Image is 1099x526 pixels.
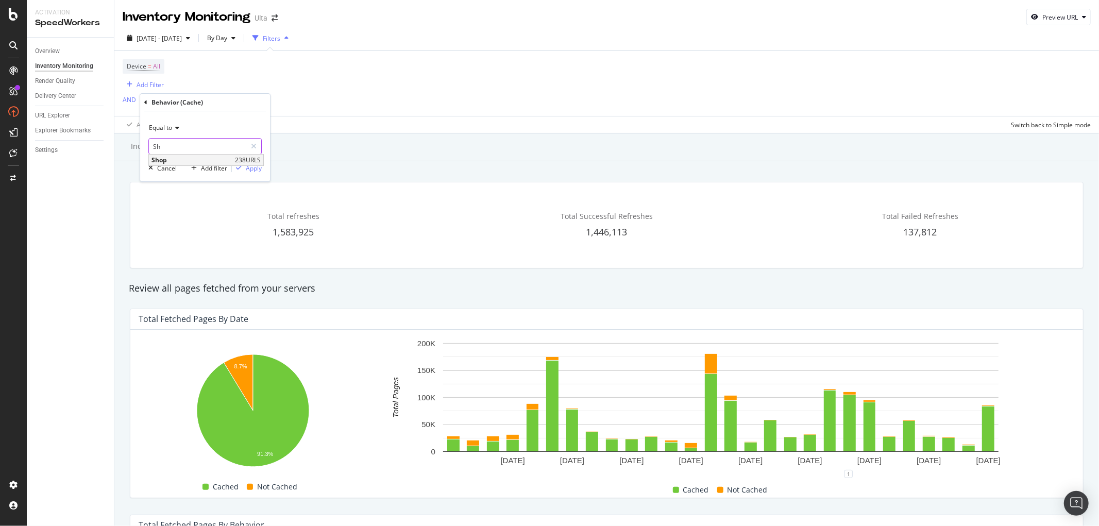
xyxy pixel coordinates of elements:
button: Apply [232,163,262,173]
div: Filters [263,34,280,43]
svg: A chart. [374,338,1068,474]
div: Open Intercom Messenger [1064,491,1089,516]
text: [DATE] [560,456,584,465]
text: [DATE] [501,456,525,465]
text: 91.3% [257,451,273,457]
text: 100K [417,393,435,402]
button: [DATE] - [DATE] [123,30,194,46]
div: Cancel [157,164,177,173]
div: 1 [844,470,853,478]
text: 0 [431,447,435,456]
text: 150K [417,366,435,375]
span: 137,812 [903,226,937,238]
div: Behavior (Cache) [151,98,203,107]
button: Add filter [187,163,227,173]
div: Inventory Monitoring [35,61,93,72]
a: Explorer Bookmarks [35,125,107,136]
span: 238 URLS [235,156,261,164]
text: 200K [417,339,435,348]
span: By Day [203,33,227,42]
text: [DATE] [976,456,1001,465]
text: [DATE] [798,456,822,465]
div: SpeedWorkers [35,17,106,29]
div: Overview [35,46,60,57]
div: Apply [246,164,262,173]
button: Apply [123,116,153,133]
div: Switch back to Simple mode [1011,121,1091,129]
a: URL Explorer [35,110,107,121]
div: Total Fetched Pages by Date [139,314,248,324]
div: Indexed URLs [131,141,178,151]
div: arrow-right-arrow-left [272,14,278,22]
span: Shop [151,156,232,164]
text: [DATE] [738,456,763,465]
button: By Day [203,30,240,46]
div: Add filter [201,164,227,173]
span: All [153,59,160,74]
button: Filters [248,30,293,46]
span: Total Failed Refreshes [882,211,958,221]
div: Preview URL [1042,13,1078,22]
a: Overview [35,46,107,57]
div: Ulta [255,13,267,23]
button: Cancel [144,163,177,173]
button: AND [123,95,136,105]
div: Review all pages fetched from your servers [124,282,1090,295]
span: [DATE] - [DATE] [137,34,182,43]
span: Not Cached [728,484,768,496]
div: Explorer Bookmarks [35,125,91,136]
text: [DATE] [917,456,941,465]
div: Settings [35,145,58,156]
button: Add Filter [123,78,164,91]
span: 1,583,925 [273,226,314,238]
button: Switch back to Simple mode [1007,116,1091,133]
a: Inventory Monitoring [35,61,107,72]
a: Render Quality [35,76,107,87]
div: Add Filter [137,80,164,89]
svg: A chart. [139,349,367,474]
span: Cached [213,481,239,493]
div: URL Explorer [35,110,70,121]
text: 8.7% [234,364,247,370]
span: Total Successful Refreshes [561,211,653,221]
a: Settings [35,145,107,156]
text: 50K [422,420,436,429]
span: Device [127,62,146,71]
text: [DATE] [679,456,703,465]
div: Inventory Monitoring [123,8,250,26]
span: 1,446,113 [586,226,627,238]
div: AND [123,95,136,104]
span: Cached [683,484,709,496]
span: Not Cached [257,481,297,493]
div: Apply [137,121,153,129]
a: Delivery Center [35,91,107,101]
div: Delivery Center [35,91,76,101]
div: Render Quality [35,76,75,87]
div: Activation [35,8,106,17]
text: [DATE] [620,456,644,465]
button: Preview URL [1026,9,1091,25]
span: = [148,62,151,71]
span: Total refreshes [267,211,319,221]
span: Equal to [149,123,172,132]
text: Total Pages [391,377,400,418]
text: [DATE] [857,456,882,465]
